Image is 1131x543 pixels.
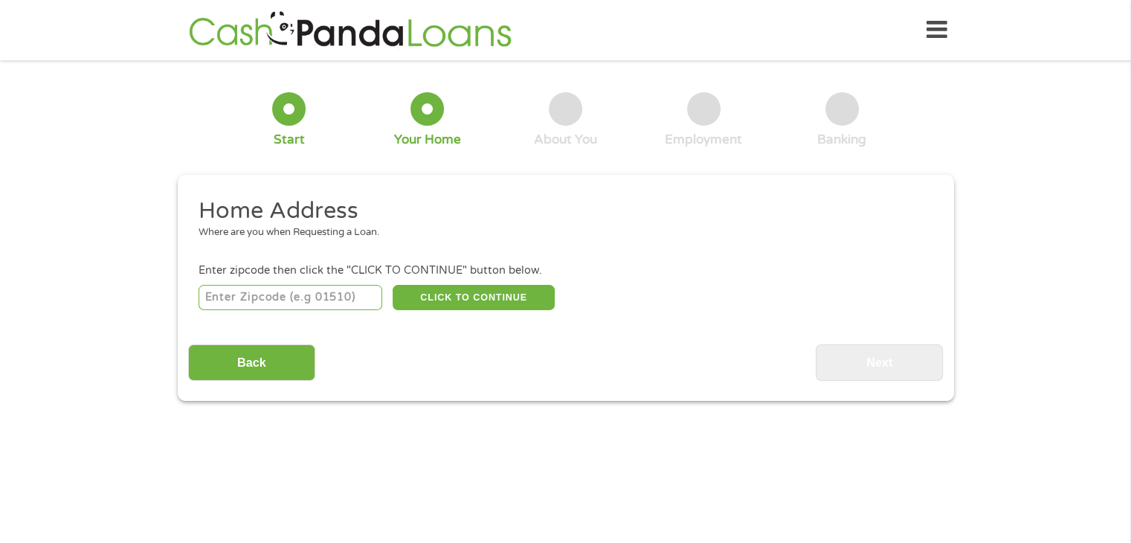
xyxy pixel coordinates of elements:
button: CLICK TO CONTINUE [393,285,555,310]
h2: Home Address [199,196,921,226]
input: Enter Zipcode (e.g 01510) [199,285,382,310]
input: Back [188,344,315,381]
div: Where are you when Requesting a Loan. [199,225,921,240]
div: About You [534,132,597,148]
div: Your Home [394,132,461,148]
div: Enter zipcode then click the "CLICK TO CONTINUE" button below. [199,263,932,279]
div: Employment [665,132,742,148]
input: Next [816,344,943,381]
div: Banking [817,132,866,148]
div: Start [274,132,305,148]
img: GetLoanNow Logo [184,9,516,51]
